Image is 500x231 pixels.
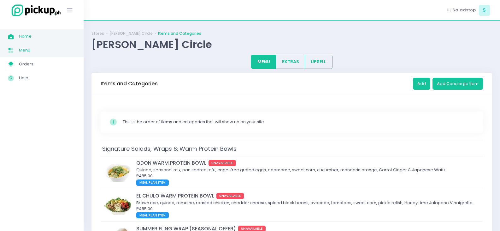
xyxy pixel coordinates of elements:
button: MENU [251,55,276,69]
span: Help [19,74,76,82]
div: Brown rice, quinoa, romaine, roasted chicken, cheddar cheese, spiced black beans, avocado, tomato... [136,200,478,206]
span: Menu [19,46,76,54]
span: MEAL PLAN ITEM [136,212,169,218]
div: ₱485.00 [136,206,478,212]
div: EL CHULO WARM PROTEIN BOWL [136,192,478,199]
span: Saladstop [452,7,476,13]
img: EL CHULO WARM PROTEIN BOWL [104,196,132,215]
div: QDON WARM PROTEIN BOWL [136,159,478,167]
a: Stores [91,31,104,36]
td: EL CHULO WARM PROTEIN BOWLEL CHULO WARM PROTEIN BOWLUNAVAILABLEBrown rice, quinoa, romaine, roast... [101,189,483,222]
div: ₱485.00 [136,173,478,179]
span: Home [19,32,76,40]
td: QDON WARM PROTEIN BOWLQDON WARM PROTEIN BOWLUNAVAILABLEQuinoa, seasonal mix, pan seared tofu, cag... [101,156,483,189]
button: Add Concierge Item [432,78,483,90]
span: Hi, [447,7,451,13]
button: UPSELL [305,55,332,69]
span: UNAVAILABLE [209,160,236,166]
button: Add [413,78,430,90]
img: QDON WARM PROTEIN BOWL [104,163,132,182]
a: Items and Categories [158,31,201,36]
button: EXTRAS [276,55,305,69]
div: Large button group [251,55,332,69]
span: S [479,5,490,16]
span: UNAVAILABLE [216,193,244,199]
div: Quinoa, seasonal mix, pan seared tofu, cage-free grated eggs, edamame, sweet corn, cucumber, mand... [136,167,478,173]
h3: Items and Categories [101,81,158,87]
div: [PERSON_NAME] Circle [91,38,492,51]
span: Signature Salads, Wraps & Warm Protein Bowls [101,143,238,154]
span: MEAL PLAN ITEM [136,179,169,186]
img: logo [8,3,62,17]
div: This is the order of items and categories that will show up on your site. [123,119,474,125]
a: [PERSON_NAME] Circle [109,31,153,36]
span: Orders [19,60,76,68]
